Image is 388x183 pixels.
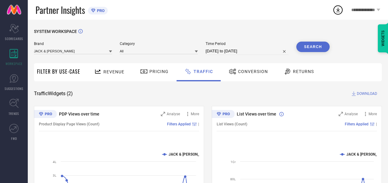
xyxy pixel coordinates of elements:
span: Analyse [344,112,358,116]
span: PRO [95,8,105,13]
span: Conversion [238,69,268,74]
span: Filters Applied [345,122,369,126]
span: Category [120,42,198,46]
span: Brand [34,42,112,46]
span: Pricing [149,69,169,74]
span: Filter By Use-Case [37,68,80,75]
span: List Views (Count) [217,122,247,126]
span: FWD [11,136,17,141]
div: Open download list [332,4,344,15]
span: DOWNLOAD [357,91,377,97]
svg: Zoom [339,112,343,116]
span: Partner Insights [35,4,85,16]
text: 1Cr [231,160,236,164]
span: Revenue [103,69,124,74]
text: 3L [53,174,56,177]
span: Traffic [194,69,213,74]
input: Select time period [206,47,289,55]
span: Traffic Widgets ( 2 ) [34,91,73,97]
text: JACK & [PERSON_NAME] [169,152,211,157]
span: More [191,112,199,116]
span: SUGGESTIONS [5,86,23,91]
svg: Zoom [161,112,165,116]
span: | [376,122,377,126]
span: Product Display Page Views (Count) [39,122,99,126]
span: Returns [293,69,314,74]
span: WORKSPACE [6,61,23,66]
button: Search [296,42,330,52]
span: List Views over time [237,112,276,116]
span: | [198,122,199,126]
span: SCORECARDS [5,36,23,41]
text: 80L [230,177,236,181]
span: TRENDS [9,111,19,116]
div: Premium [212,110,235,119]
span: Analyse [167,112,180,116]
span: SYSTEM WORKSPACE [34,29,77,34]
div: Premium [34,110,57,119]
span: PDP Views over time [59,112,99,116]
span: More [369,112,377,116]
span: Filters Applied [167,122,191,126]
text: 4L [53,160,56,164]
span: Time Period [206,42,289,46]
